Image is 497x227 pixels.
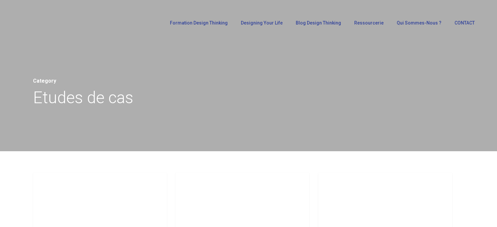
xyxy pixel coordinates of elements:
[167,21,231,25] a: Formation Design Thinking
[40,179,82,187] a: Etudes de cas
[182,179,225,187] a: Etudes de cas
[238,21,286,25] a: Designing Your Life
[33,78,56,84] span: Category
[241,20,283,25] span: Designing Your Life
[393,21,445,25] a: Qui sommes-nous ?
[397,20,441,25] span: Qui sommes-nous ?
[325,179,368,187] a: Etudes de cas
[33,86,464,109] h1: Etudes de cas
[351,21,387,25] a: Ressourcerie
[451,21,478,25] a: CONTACT
[292,21,344,25] a: Blog Design Thinking
[296,20,341,25] span: Blog Design Thinking
[455,20,475,25] span: CONTACT
[354,20,384,25] span: Ressourcerie
[170,20,228,25] span: Formation Design Thinking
